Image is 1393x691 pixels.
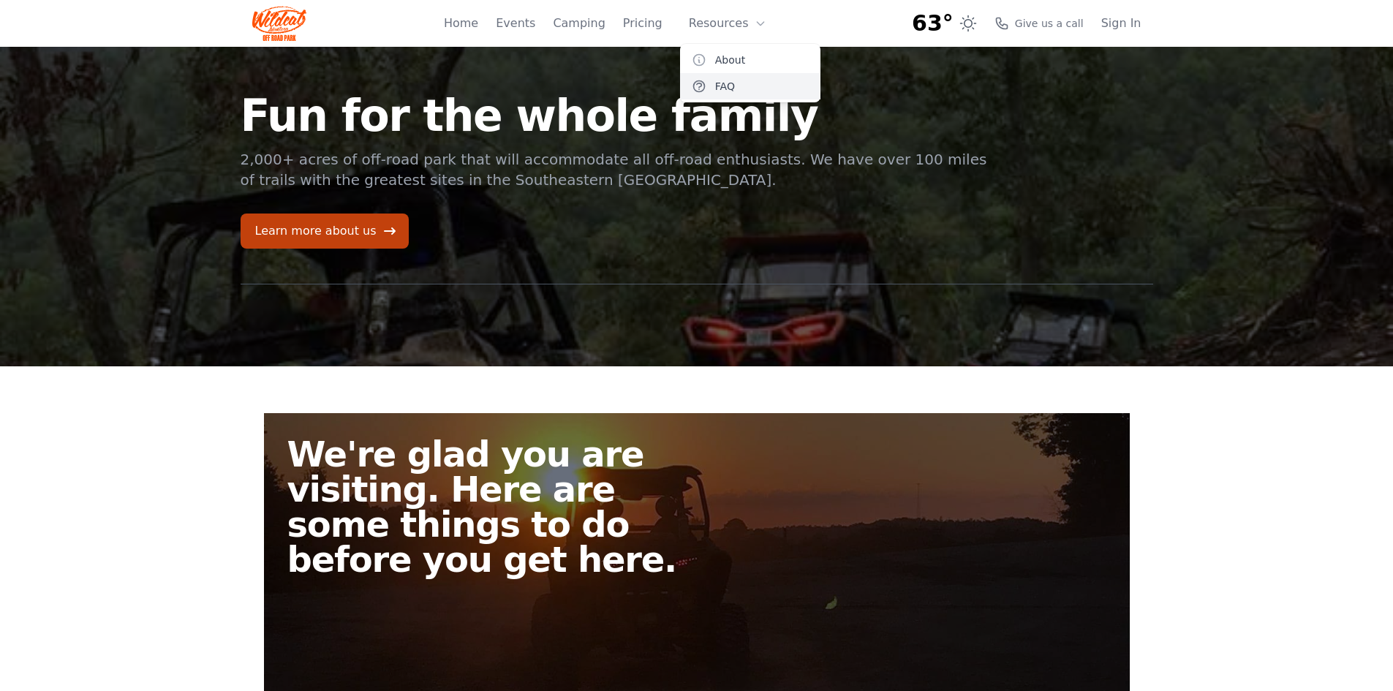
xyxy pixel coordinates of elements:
a: Learn more about us [241,214,409,249]
a: FAQ [680,73,820,99]
a: Give us a call [994,16,1084,31]
img: Wildcat Logo [252,6,307,41]
span: Give us a call [1015,16,1084,31]
span: 63° [912,10,954,37]
a: About [680,47,820,73]
a: Sign In [1101,15,1141,32]
a: Camping [553,15,605,32]
a: Pricing [623,15,662,32]
p: 2,000+ acres of off-road park that will accommodate all off-road enthusiasts. We have over 100 mi... [241,149,989,190]
h1: Fun for the whole family [241,94,989,137]
a: Home [444,15,478,32]
button: Resources [680,9,775,38]
h2: We're glad you are visiting. Here are some things to do before you get here. [287,437,709,577]
a: Events [496,15,535,32]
